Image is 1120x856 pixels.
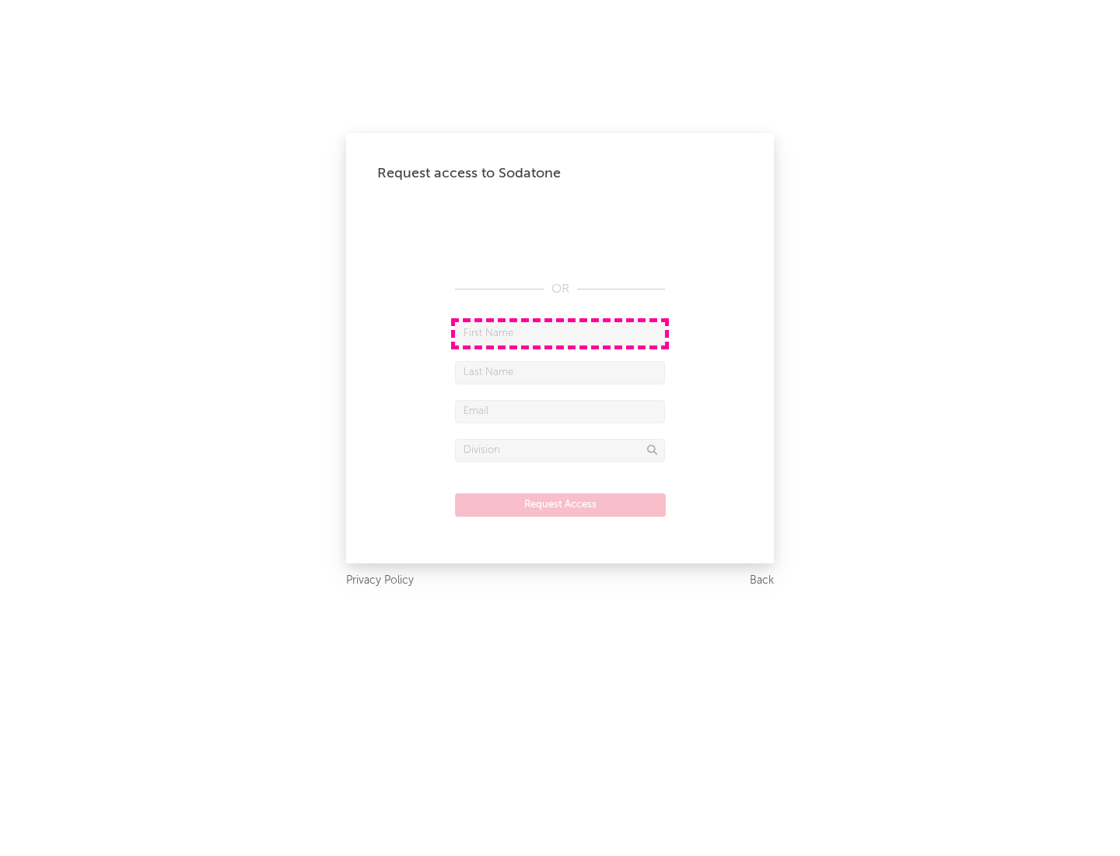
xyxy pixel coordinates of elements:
[455,322,665,346] input: First Name
[455,361,665,384] input: Last Name
[455,439,665,462] input: Division
[455,400,665,423] input: Email
[455,493,666,517] button: Request Access
[377,164,743,183] div: Request access to Sodatone
[750,571,774,591] a: Back
[346,571,414,591] a: Privacy Policy
[455,280,665,299] div: OR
